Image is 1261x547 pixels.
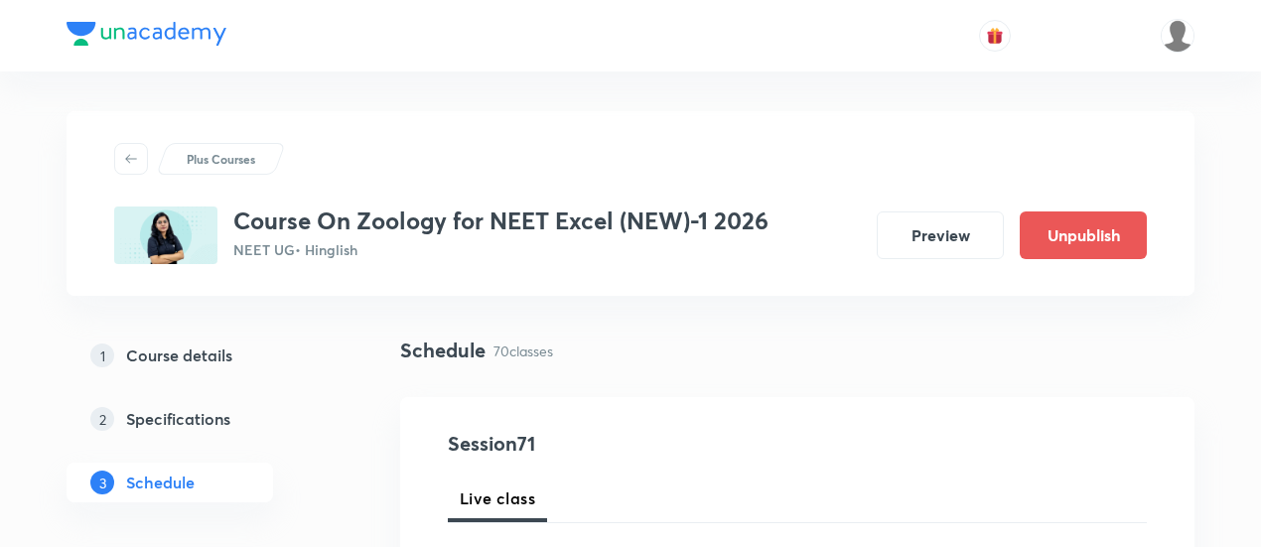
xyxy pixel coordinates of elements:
p: NEET UG • Hinglish [233,239,769,260]
h3: Course On Zoology for NEET Excel (NEW)-1 2026 [233,206,769,235]
p: 3 [90,471,114,494]
h5: Specifications [126,407,230,431]
p: 70 classes [493,341,553,361]
a: 1Course details [67,336,337,375]
h5: Course details [126,343,232,367]
img: B261C3DE-7410-46EE-8E3E-1A6AC19BDB42_plus.png [114,206,217,264]
button: Unpublish [1020,211,1147,259]
img: avatar [986,27,1004,45]
span: Live class [460,486,535,510]
h5: Schedule [126,471,195,494]
p: Plus Courses [187,150,255,168]
p: 2 [90,407,114,431]
img: Company Logo [67,22,226,46]
button: Preview [877,211,1004,259]
p: 1 [90,343,114,367]
a: 2Specifications [67,399,337,439]
img: Mustafa kamal [1161,19,1194,53]
a: Company Logo [67,22,226,51]
h4: Session 71 [448,429,810,459]
button: avatar [979,20,1011,52]
h4: Schedule [400,336,486,365]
